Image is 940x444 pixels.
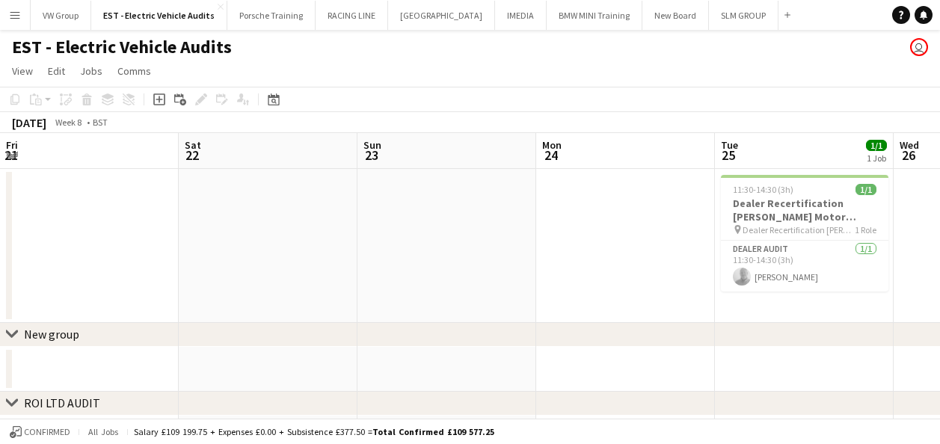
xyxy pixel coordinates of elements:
[361,147,381,164] span: 23
[542,138,562,152] span: Mon
[388,1,495,30] button: [GEOGRAPHIC_DATA]
[721,197,888,223] h3: Dealer Recertification [PERSON_NAME] Motor Group Mini Dundee DD2 3XH 250225 @1130
[74,61,108,81] a: Jobs
[900,138,919,152] span: Wed
[363,138,381,152] span: Sun
[24,327,79,342] div: New group
[867,152,886,164] div: 1 Job
[48,64,65,78] span: Edit
[91,1,227,30] button: EST - Electric Vehicle Audits
[721,175,888,292] app-job-card: 11:30-14:30 (3h)1/1Dealer Recertification [PERSON_NAME] Motor Group Mini Dundee DD2 3XH 250225 @1...
[855,184,876,195] span: 1/1
[721,241,888,292] app-card-role: Dealer Audit1/111:30-14:30 (3h)[PERSON_NAME]
[85,426,121,437] span: All jobs
[721,138,738,152] span: Tue
[4,147,18,164] span: 21
[31,1,91,30] button: VW Group
[227,1,316,30] button: Porsche Training
[117,64,151,78] span: Comms
[866,140,887,151] span: 1/1
[6,61,39,81] a: View
[372,426,494,437] span: Total Confirmed £109 577.25
[134,426,494,437] div: Salary £109 199.75 + Expenses £0.00 + Subsistence £377.50 =
[316,1,388,30] button: RACING LINE
[719,147,738,164] span: 25
[547,1,642,30] button: BMW MINI Training
[182,147,201,164] span: 22
[185,138,201,152] span: Sat
[855,224,876,235] span: 1 Role
[42,61,71,81] a: Edit
[12,115,46,130] div: [DATE]
[111,61,157,81] a: Comms
[24,427,70,437] span: Confirmed
[6,138,18,152] span: Fri
[80,64,102,78] span: Jobs
[540,147,562,164] span: 24
[7,424,73,440] button: Confirmed
[709,1,778,30] button: SLM GROUP
[12,64,33,78] span: View
[910,38,928,56] app-user-avatar: Lisa Fretwell
[49,117,87,128] span: Week 8
[24,395,100,410] div: ROI LTD AUDIT
[642,1,709,30] button: New Board
[897,147,919,164] span: 26
[743,224,855,235] span: Dealer Recertification [PERSON_NAME] Motor Group Mini Dundee DD2 3XH 250225 @1130
[12,36,232,58] h1: EST - Electric Vehicle Audits
[93,117,108,128] div: BST
[495,1,547,30] button: IMEDIA
[733,184,793,195] span: 11:30-14:30 (3h)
